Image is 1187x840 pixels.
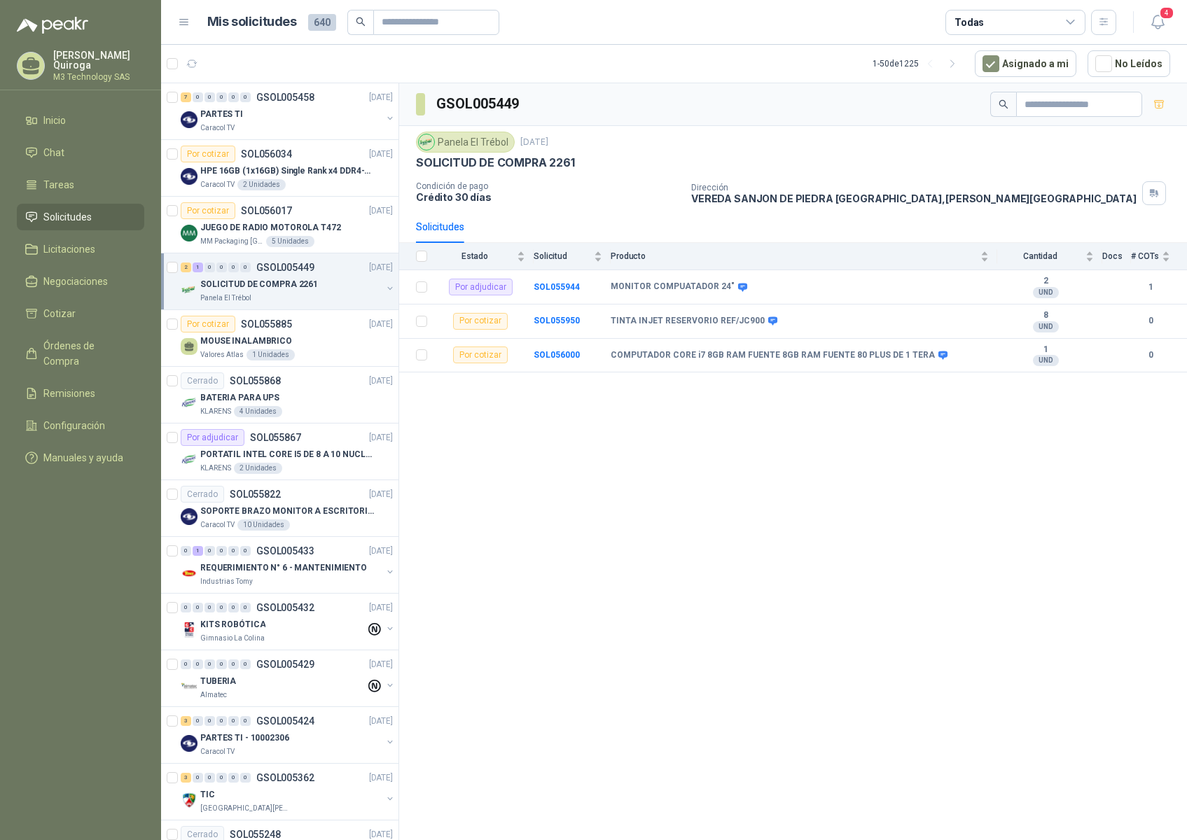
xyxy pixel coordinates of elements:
[997,310,1094,321] b: 8
[193,262,203,272] div: 1
[53,50,144,70] p: [PERSON_NAME] Quiroga
[181,372,224,389] div: Cerrado
[611,251,978,261] span: Producto
[181,678,197,695] img: Company Logo
[181,773,191,783] div: 3
[200,675,236,688] p: TUBERIA
[43,338,131,369] span: Órdenes de Compra
[216,716,227,726] div: 0
[181,429,244,446] div: Por adjudicar
[266,236,314,247] div: 5 Unidades
[200,448,375,461] p: PORTATIL INTEL CORE I5 DE 8 A 10 NUCLEOS
[256,716,314,726] p: GSOL005424
[181,486,224,503] div: Cerrado
[240,773,251,783] div: 0
[200,561,367,575] p: REQUERIMIENTO N° 6 - MANTENIMIENTO
[216,773,227,783] div: 0
[181,599,396,644] a: 0 0 0 0 0 0 GSOL005432[DATE] Company LogoKITS ROBÓTICAGimnasio La Colina
[193,716,203,726] div: 0
[181,146,235,162] div: Por cotizar
[193,773,203,783] div: 0
[200,618,265,631] p: KITS ROBÓTICA
[611,316,765,327] b: TINTA INJET RESERVORIO REF/JC900
[228,773,239,783] div: 0
[17,444,144,471] a: Manuales y ayuda
[200,689,227,701] p: Almatec
[241,206,292,216] p: SOL056017
[1131,243,1187,270] th: # COTs
[200,463,231,474] p: KLARENS
[216,92,227,102] div: 0
[228,716,239,726] div: 0
[17,107,144,134] a: Inicio
[200,576,253,587] p: Industrias Tomy
[997,344,1094,356] b: 1
[181,603,191,612] div: 0
[369,431,393,444] p: [DATE]
[181,542,396,587] a: 0 1 0 0 0 0 GSOL005433[DATE] Company LogoREQUERIMIENTO N° 6 - MANTENIMIENTOIndustrias Tomy
[691,183,1137,192] p: Dirección
[181,735,197,752] img: Company Logo
[181,508,197,525] img: Company Logo
[161,310,398,367] a: Por cotizarSOL055885[DATE] MOUSE INALAMBRICOValores Atlas1 Unidades
[369,261,393,274] p: [DATE]
[308,14,336,31] span: 640
[1131,251,1159,261] span: # COTs
[237,179,286,190] div: 2 Unidades
[416,155,575,170] p: SOLICITUD DE COMPRA 2261
[240,262,251,272] div: 0
[200,293,251,304] p: Panela El Trébol
[200,236,263,247] p: MM Packaging [GEOGRAPHIC_DATA]
[228,262,239,272] div: 0
[256,546,314,556] p: GSOL005433
[161,480,398,537] a: CerradoSOL055822[DATE] Company LogoSOPORTE BRAZO MONITOR A ESCRITORIO NBF80Caracol TV10 Unidades
[216,262,227,272] div: 0
[181,89,396,134] a: 7 0 0 0 0 0 GSOL005458[DATE] Company LogoPARTES TICaracol TV
[181,259,396,304] a: 2 1 0 0 0 0 GSOL005449[DATE] Company LogoSOLICITUD DE COMPRA 2261Panela El Trébol
[181,716,191,726] div: 3
[216,603,227,612] div: 0
[193,546,203,556] div: 1
[204,716,215,726] div: 0
[416,191,680,203] p: Crédito 30 días
[453,313,508,330] div: Por cotizar
[17,300,144,327] a: Cotizar
[416,132,515,153] div: Panela El Trébol
[228,546,239,556] div: 0
[216,546,227,556] div: 0
[43,418,105,433] span: Configuración
[436,243,534,270] th: Estado
[1088,50,1170,77] button: No Leídos
[161,140,398,197] a: Por cotizarSOL056034[DATE] Company LogoHPE 16GB (1x16GB) Single Rank x4 DDR4-2400Caracol TV2 Unid...
[181,281,197,298] img: Company Logo
[256,659,314,669] p: GSOL005429
[200,221,341,234] p: JUEGO DE RADIO MOTOROLA T472
[193,659,203,669] div: 0
[204,603,215,612] div: 0
[369,658,393,671] p: [DATE]
[181,168,197,185] img: Company Logo
[534,251,591,261] span: Solicitud
[1131,281,1170,294] b: 1
[250,433,301,442] p: SOL055867
[234,406,282,417] div: 4 Unidades
[520,136,548,149] p: [DATE]
[181,656,396,701] a: 0 0 0 0 0 0 GSOL005429[DATE] Company LogoTUBERIAAlmatec
[534,282,580,292] a: SOL055944
[43,209,92,225] span: Solicitudes
[43,386,95,401] span: Remisiones
[17,139,144,166] a: Chat
[416,181,680,191] p: Condición de pago
[181,659,191,669] div: 0
[43,450,123,465] span: Manuales y ayuda
[449,279,513,295] div: Por adjudicar
[53,73,144,81] p: M3 Technology SAS
[240,546,251,556] div: 0
[534,316,580,325] b: SOL055950
[873,52,964,75] div: 1 - 50 de 1225
[240,716,251,726] div: 0
[17,268,144,295] a: Negociaciones
[369,374,393,388] p: [DATE]
[204,262,215,272] div: 0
